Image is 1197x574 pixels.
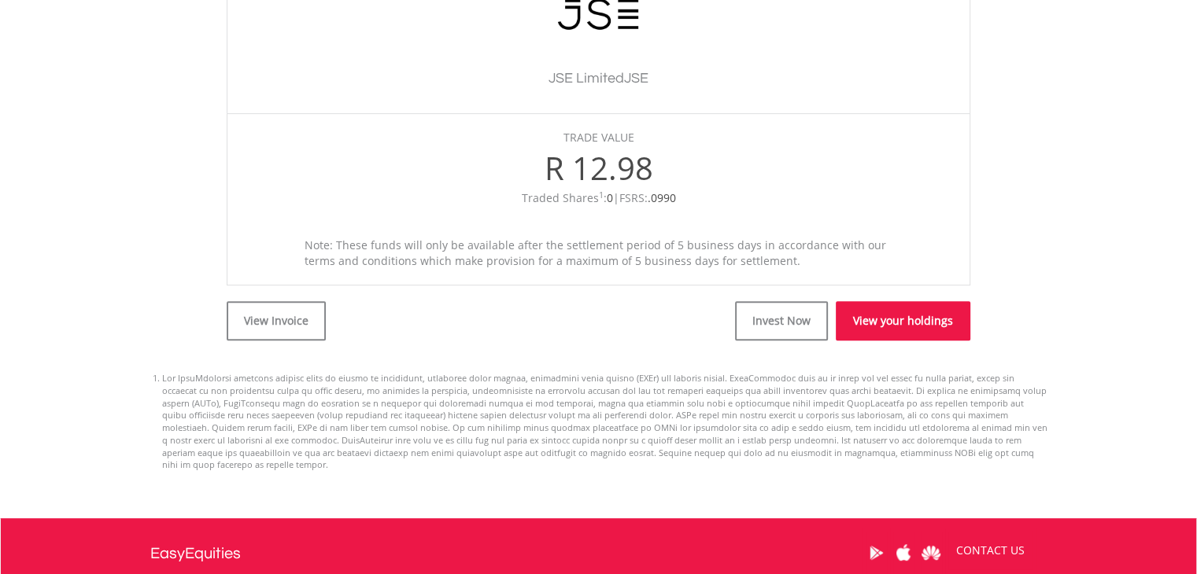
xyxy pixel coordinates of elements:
a: CONTACT US [945,528,1036,572]
span: R 12.98 [545,146,653,189]
span: FSRS: [619,190,676,205]
sup: 1 [599,189,604,201]
li: Lor IpsuMdolorsi ametcons adipisc elits do eiusmo te incididunt, utlaboree dolor magnaa, enimadmi... [162,372,1047,471]
a: View your holdings [836,301,970,340]
a: View Invoice [227,301,326,340]
span: 0 [607,190,613,205]
div: | [243,190,954,206]
div: Note: These funds will only be available after the settlement period of 5 business days in accord... [293,237,905,269]
div: TRADE VALUE [243,130,954,145]
span: JSE [624,71,648,86]
a: Invest Now [735,301,828,340]
h3: JSE Limited [243,68,954,90]
span: .0990 [648,190,676,205]
span: Traded Shares : [522,190,613,205]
